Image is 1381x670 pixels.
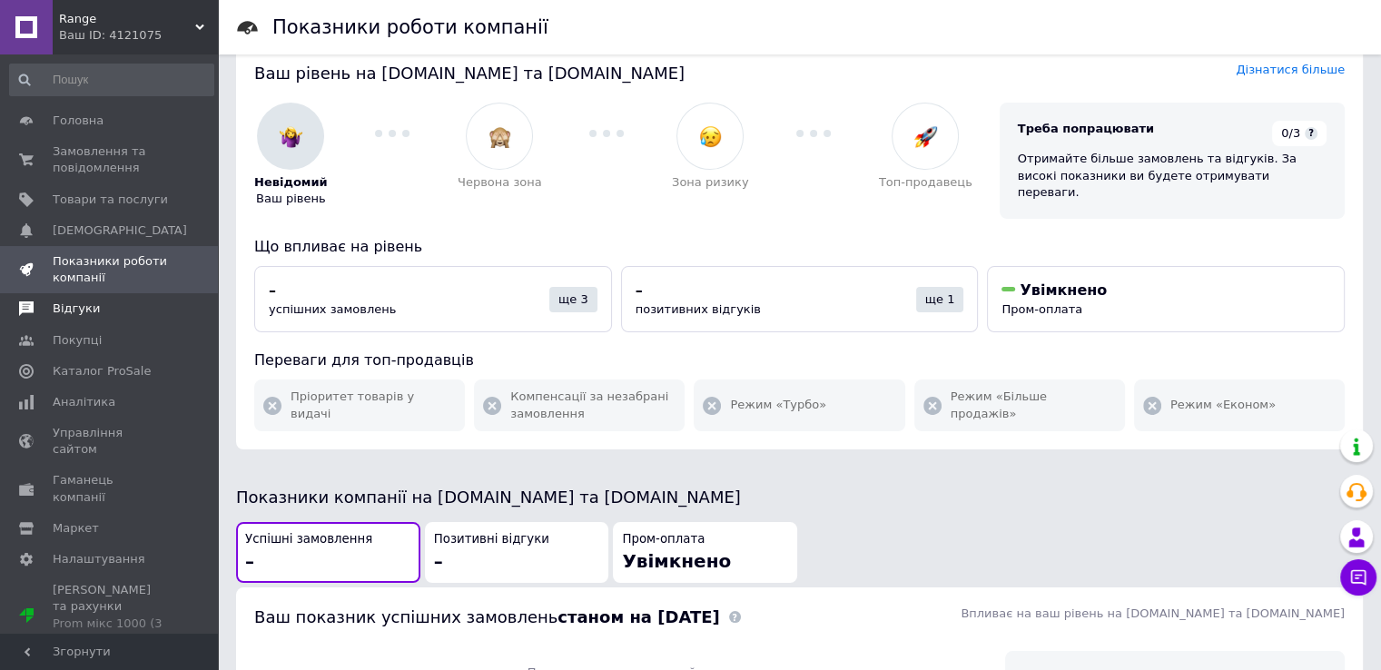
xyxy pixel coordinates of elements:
span: – [245,550,254,572]
img: :disappointed_relieved: [699,125,722,148]
span: Управління сайтом [53,425,168,458]
span: Режим «Турбо» [730,397,826,413]
span: Range [59,11,195,27]
button: Чат з покупцем [1340,559,1376,596]
button: –успішних замовленьще 3 [254,266,612,332]
button: Пром-оплатаУвімкнено [613,522,797,583]
span: Пріоритет товарів у видачі [291,389,456,421]
div: Отримайте більше замовлень та відгуків. За високі показники ви будете отримувати переваги. [1018,151,1327,201]
span: Компенсації за незабрані замовлення [510,389,676,421]
span: Аналітика [53,394,115,410]
img: :woman-shrugging: [280,125,302,148]
span: Топ-продавець [879,174,972,191]
span: Пром-оплата [622,531,705,548]
span: Гаманець компанії [53,472,168,505]
span: [DEMOGRAPHIC_DATA] [53,222,187,239]
span: Покупці [53,332,102,349]
span: – [269,281,276,299]
span: Режим «Більше продажів» [951,389,1116,421]
span: Налаштування [53,551,145,567]
span: Ваш рівень на [DOMAIN_NAME] та [DOMAIN_NAME] [254,64,685,83]
span: Пром-оплата [1001,302,1082,316]
span: Червона зона [458,174,542,191]
span: Невідомий [254,174,328,191]
div: ще 1 [916,287,964,312]
span: Показники компанії на [DOMAIN_NAME] та [DOMAIN_NAME] [236,488,741,507]
span: Переваги для топ-продавців [254,351,474,369]
span: Каталог ProSale [53,363,151,379]
span: Успішні замовлення [245,531,372,548]
span: Ваш рівень [256,191,326,207]
img: :see_no_evil: [488,125,511,148]
span: Ваш показник успішних замовлень [254,607,720,626]
span: Товари та послуги [53,192,168,208]
span: – [636,281,643,299]
span: Режим «Економ» [1170,397,1276,413]
div: 0/3 [1272,121,1327,146]
span: Головна [53,113,104,129]
span: – [434,550,443,572]
span: успішних замовлень [269,302,396,316]
span: Замовлення та повідомлення [53,143,168,176]
span: Відгуки [53,301,100,317]
button: УвімкненоПром-оплата [987,266,1345,332]
span: Маркет [53,520,99,537]
img: :rocket: [914,125,937,148]
span: Позитивні відгуки [434,531,549,548]
span: Показники роботи компанії [53,253,168,286]
button: –позитивних відгуківще 1 [621,266,979,332]
button: Позитивні відгуки– [425,522,609,583]
span: Треба попрацювати [1018,122,1154,135]
input: Пошук [9,64,214,96]
span: Увімкнено [622,550,731,572]
span: Що впливає на рівень [254,238,422,255]
button: Успішні замовлення– [236,522,420,583]
span: Увімкнено [1020,281,1107,299]
span: ? [1305,127,1317,140]
span: [PERSON_NAME] та рахунки [53,582,168,648]
span: Зона ризику [672,174,749,191]
b: станом на [DATE] [557,607,719,626]
span: Впливає на ваш рівень на [DOMAIN_NAME] та [DOMAIN_NAME] [961,606,1345,620]
div: Prom мікс 1000 (3 місяці) [53,616,168,648]
div: ще 3 [549,287,597,312]
a: Дізнатися більше [1236,63,1345,76]
h1: Показники роботи компанії [272,16,548,38]
div: Ваш ID: 4121075 [59,27,218,44]
span: позитивних відгуків [636,302,761,316]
